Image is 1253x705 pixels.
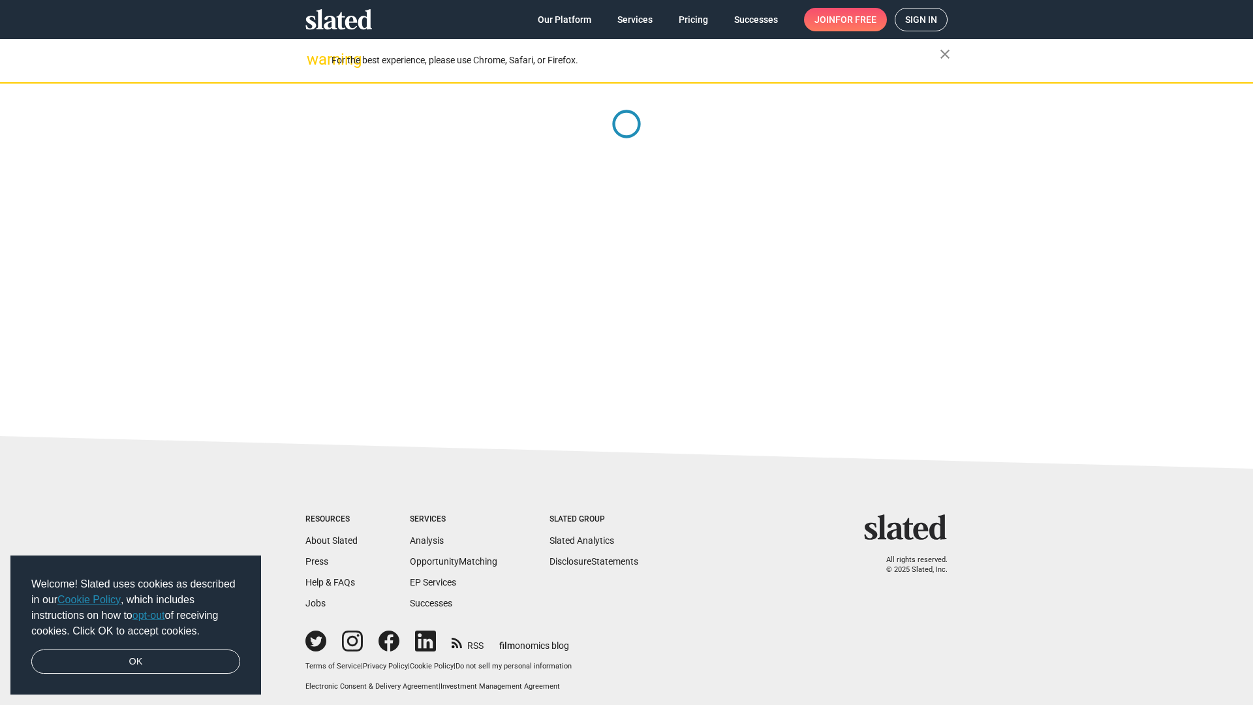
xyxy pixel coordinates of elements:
[814,8,876,31] span: Join
[895,8,948,31] a: Sign in
[305,535,358,546] a: About Slated
[724,8,788,31] a: Successes
[835,8,876,31] span: for free
[549,535,614,546] a: Slated Analytics
[454,662,456,670] span: |
[410,598,452,608] a: Successes
[617,8,653,31] span: Services
[31,650,240,674] a: dismiss cookie message
[538,8,591,31] span: Our Platform
[527,8,602,31] a: Our Platform
[410,535,444,546] a: Analysis
[307,52,322,67] mat-icon: warning
[456,662,572,672] button: Do not sell my personal information
[408,662,410,670] span: |
[441,682,560,691] a: Investment Management Agreement
[305,682,439,691] a: Electronic Consent & Delivery Agreement
[361,662,363,670] span: |
[363,662,408,670] a: Privacy Policy
[305,514,358,525] div: Resources
[549,514,638,525] div: Slated Group
[410,514,497,525] div: Services
[305,662,361,670] a: Terms of Service
[410,556,497,567] a: OpportunityMatching
[10,556,261,695] div: cookieconsent
[452,632,484,652] a: RSS
[305,556,328,567] a: Press
[668,8,719,31] a: Pricing
[132,610,165,621] a: opt-out
[607,8,663,31] a: Services
[549,556,638,567] a: DisclosureStatements
[937,46,953,62] mat-icon: close
[734,8,778,31] span: Successes
[410,662,454,670] a: Cookie Policy
[31,576,240,639] span: Welcome! Slated uses cookies as described in our , which includes instructions on how to of recei...
[410,577,456,587] a: EP Services
[305,598,326,608] a: Jobs
[499,640,515,651] span: film
[499,629,569,652] a: filmonomics blog
[804,8,887,31] a: Joinfor free
[332,52,940,69] div: For the best experience, please use Chrome, Safari, or Firefox.
[679,8,708,31] span: Pricing
[439,682,441,691] span: |
[905,8,937,31] span: Sign in
[873,556,948,574] p: All rights reserved. © 2025 Slated, Inc.
[305,577,355,587] a: Help & FAQs
[57,594,121,605] a: Cookie Policy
